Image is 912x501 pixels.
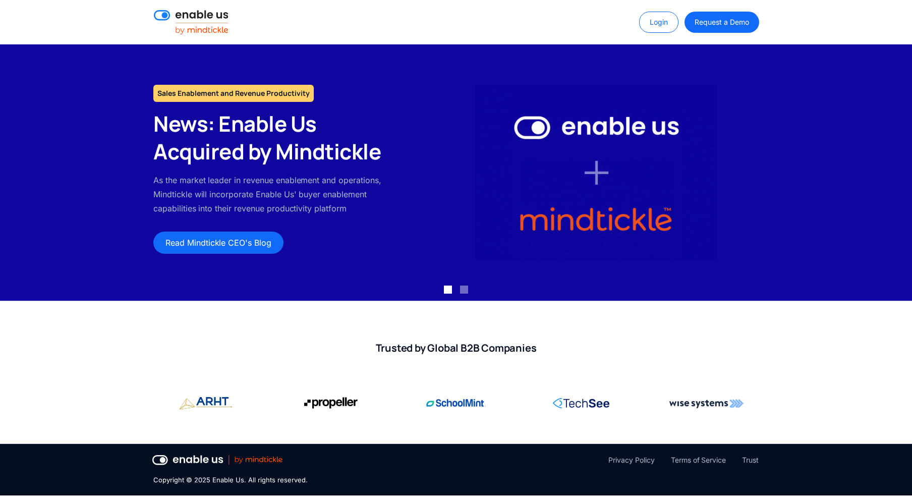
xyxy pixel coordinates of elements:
[553,393,609,413] img: RingCentral corporate logo
[153,475,308,485] div: Copyright © 2025 Enable Us. All rights reserved.
[153,232,283,254] a: Read Mindtickle CEO's Blog
[639,12,678,33] a: Login
[426,393,486,413] img: SchoolMint corporate logo
[608,454,654,466] a: Privacy Policy
[153,173,394,215] p: As the market leader in revenue enablement and operations, Mindtickle will incorporate Enable Us'...
[304,393,358,413] img: Propeller Aero corporate logo
[671,454,726,466] a: Terms of Service
[685,12,759,33] a: Request a Demo
[179,393,233,414] img: Propeller Aero corporate logo
[444,286,452,294] div: Show slide 1 of 2
[460,286,468,294] div: Show slide 2 of 2
[475,85,717,260] img: Enable Us by Mindtickle
[742,454,759,466] a: Trust
[872,44,912,301] div: next slide
[669,393,744,413] img: Wise Systems corporate logo
[153,85,314,102] h1: Sales Enablement and Revenue Productivity
[902,491,912,501] iframe: Qualified Messenger
[153,110,394,165] h2: News: Enable Us Acquired by Mindtickle
[153,342,759,355] h2: Trusted by Global B2B Companies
